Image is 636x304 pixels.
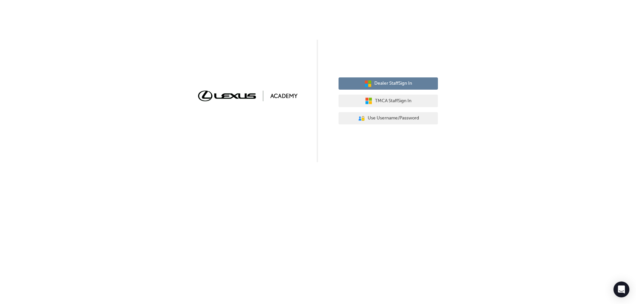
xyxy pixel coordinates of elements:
[368,114,419,122] span: Use Username/Password
[613,282,629,297] div: Open Intercom Messenger
[339,112,438,125] button: Use Username/Password
[339,77,438,90] button: Dealer StaffSign In
[198,91,297,101] img: Trak
[339,95,438,107] button: TMCA StaffSign In
[375,97,411,105] span: TMCA Staff Sign In
[374,80,412,87] span: Dealer Staff Sign In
